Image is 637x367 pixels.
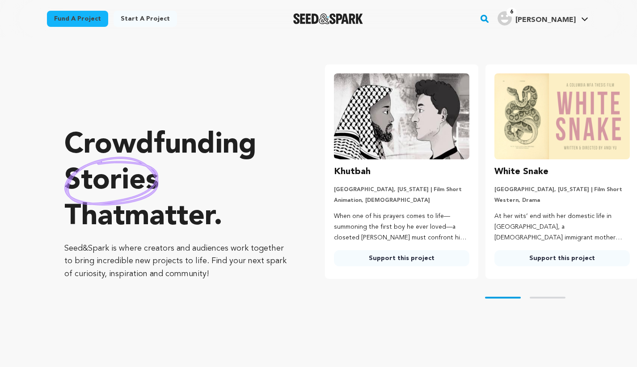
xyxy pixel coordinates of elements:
img: user.png [498,11,512,26]
p: When one of his prayers comes to life—summoning the first boy he ever loved—a closeted [PERSON_NA... [334,211,469,243]
span: [PERSON_NAME] [515,17,576,24]
p: At her wits’ end with her domestic life in [GEOGRAPHIC_DATA], a [DEMOGRAPHIC_DATA] immigrant moth... [494,211,630,243]
p: Western, Drama [494,197,630,204]
a: Support this project [334,250,469,266]
h3: Khutbah [334,165,371,179]
span: Mike M.'s Profile [496,9,590,28]
p: [GEOGRAPHIC_DATA], [US_STATE] | Film Short [494,186,630,193]
span: matter [125,203,214,231]
a: Mike M.'s Profile [496,9,590,26]
img: White Snake image [494,73,630,159]
img: Seed&Spark Logo Dark Mode [293,13,363,24]
a: Fund a project [47,11,108,27]
a: Start a project [114,11,177,27]
p: Seed&Spark is where creators and audiences work together to bring incredible new projects to life... [64,242,289,281]
h3: White Snake [494,165,548,179]
img: Khutbah image [334,73,469,159]
p: Animation, [DEMOGRAPHIC_DATA] [334,197,469,204]
div: Mike M.'s Profile [498,11,576,26]
a: Support this project [494,250,630,266]
img: hand sketched image [64,157,159,205]
p: Crowdfunding that . [64,128,289,235]
a: Seed&Spark Homepage [293,13,363,24]
p: [GEOGRAPHIC_DATA], [US_STATE] | Film Short [334,186,469,193]
span: 6 [506,8,517,17]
